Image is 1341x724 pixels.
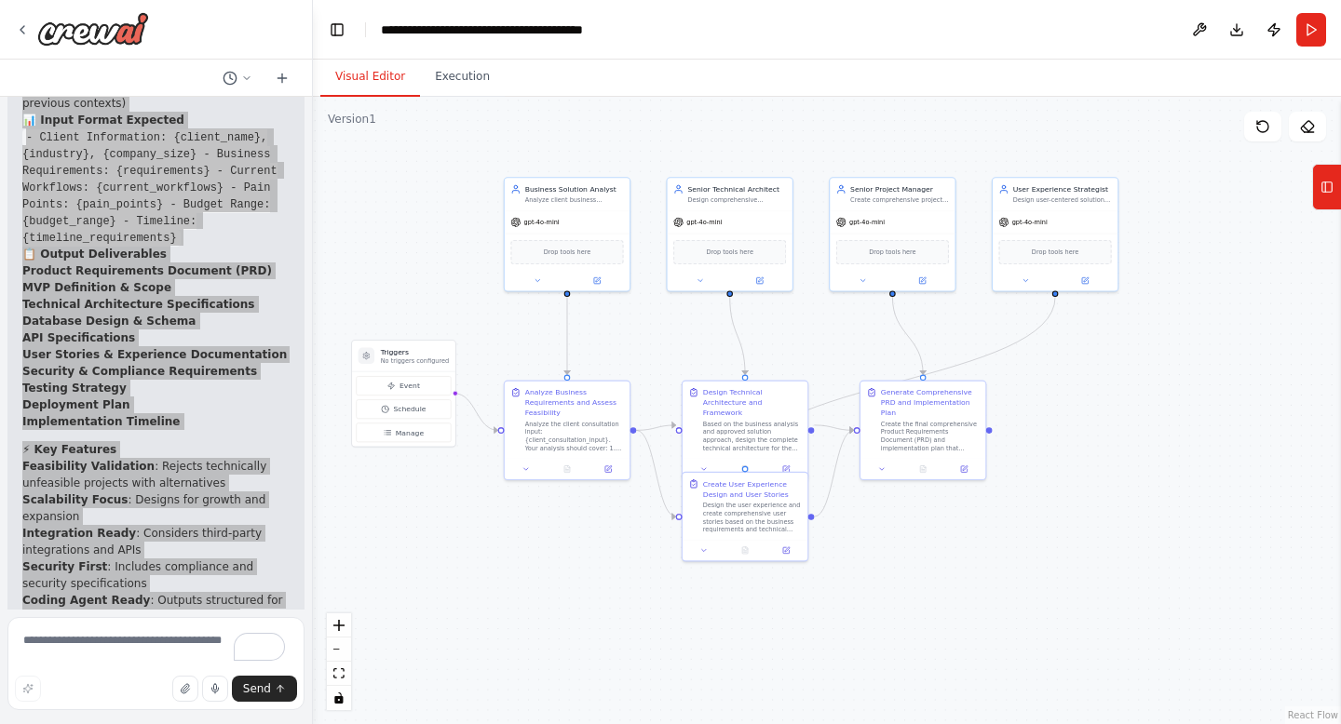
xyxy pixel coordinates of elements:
div: TriggersNo triggers configuredEventScheduleManage [351,340,456,448]
a: React Flow attribution [1288,710,1338,720]
span: gpt-4o-mini [524,218,560,226]
strong: Scalability Focus [22,493,128,506]
div: Senior Project Manager [850,184,949,194]
div: Generate Comprehensive PRD and Implementation PlanCreate the final comprehensive Product Requirem... [860,381,986,481]
button: Click to speak your automation idea [202,676,228,702]
div: Design user-centered solutions and create detailed user stories, user journeys, and acceptance cr... [1013,196,1112,205]
strong: User Stories & Experience Documentation [22,348,287,361]
g: Edge from triggers to 0eaa89ca-1017-49bd-9a2e-ff435ba585d9 [454,388,498,435]
div: React Flow controls [327,613,351,710]
span: Schedule [393,404,426,414]
div: Generate Comprehensive PRD and Implementation Plan [881,387,980,418]
strong: Database Design & Schema [22,315,196,328]
div: Design Technical Architecture and Framework [703,387,802,418]
div: Analyze the client consultation input: {client_consultation_input}. Your analysis should cover: 1... [525,420,624,452]
strong: Deployment Plan [22,398,130,411]
button: Schedule [356,399,451,419]
span: gpt-4o-mini [1012,218,1048,226]
strong: Product Requirements Document (PRD) [22,264,272,277]
button: Start a new chat [267,67,297,89]
button: Improve this prompt [15,676,41,702]
li: : Rejects technically unfeasible projects with alternatives [22,458,290,491]
button: Visual Editor [320,58,420,97]
strong: Technical Architecture Specifications [22,298,255,311]
span: Drop tools here [706,248,753,258]
strong: ⚡ Key Features [22,443,116,456]
g: Edge from 1c5c3f8f-4344-4630-b8d2-e7c69538412d to 0eaa89ca-1017-49bd-9a2e-ff435ba585d9 [562,297,573,375]
div: Business Solution AnalystAnalyze client business requirements from {client_consultation_input}, a... [504,177,630,291]
div: User Experience StrategistDesign user-centered solutions and create detailed user stories, user j... [992,177,1118,291]
div: Create the final comprehensive Product Requirements Document (PRD) and implementation plan that c... [881,420,980,452]
div: Senior Technical Architect [687,184,786,194]
g: Edge from ae57d6f3-f791-4c8f-a1f5-ab1f42b20215 to a313b2cf-81c6-41f8-bd62-30e1308c1052 [725,297,750,375]
button: No output available [546,463,589,476]
button: No output available [724,544,766,556]
strong: Security First [22,560,107,573]
span: Drop tools here [544,248,591,258]
strong: Testing Strategy [22,382,127,395]
button: No output available [724,463,766,476]
button: Open in side panel [768,463,803,476]
div: Senior Project ManagerCreate comprehensive project documentation including detailed PRD, MVP spec... [829,177,955,291]
span: Drop tools here [1032,248,1079,258]
g: Edge from 0eaa89ca-1017-49bd-9a2e-ff435ba585d9 to 0688f6d7-30a0-41b5-8be5-7854bbb29908 [636,425,676,522]
button: Manage [356,422,451,442]
span: gpt-4o-mini [686,218,722,226]
li: : Outputs structured for downstream development automation [22,592,290,625]
div: Create User Experience Design and User Stories [703,478,802,499]
div: Business Solution Analyst [525,184,624,194]
strong: Integration Ready [22,527,136,540]
div: Analyze Business Requirements and Assess Feasibility [525,387,624,418]
button: Open in side panel [568,275,626,287]
span: Manage [396,427,424,437]
button: Open in side panel [1056,275,1114,287]
button: Open in side panel [768,544,803,556]
span: gpt-4o-mini [849,218,885,226]
button: Upload files [172,676,198,702]
strong: Coding Agent Ready [22,594,150,607]
button: Hide left sidebar [324,17,350,43]
strong: 📋 Output Deliverables [22,248,167,261]
button: zoom in [327,613,351,637]
h3: Triggers [381,347,450,357]
div: Version 1 [328,112,376,127]
strong: Security & Compliance Requirements [22,365,257,378]
div: Analyze client business requirements from {client_consultation_input}, assess technical feasibili... [525,196,624,205]
g: Edge from 0eaa89ca-1017-49bd-9a2e-ff435ba585d9 to a313b2cf-81c6-41f8-bd62-30e1308c1052 [636,420,676,435]
li: : Includes compliance and security specifications [22,558,290,592]
button: No output available [901,463,944,476]
div: Based on the business analysis and approved solution approach, design the complete technical arch... [703,420,802,452]
g: Edge from fadc3887-539a-4dd6-b6f2-cce343a8fc3d to 86701123-62b9-49f3-8049-1a8312d1c5be [887,297,928,375]
button: Open in side panel [731,275,789,287]
strong: MVP Definition & Scope [22,281,171,294]
button: Open in side panel [590,463,625,476]
div: Design comprehensive technical architecture for the proposed SaaS solution based on {client_consu... [687,196,786,205]
button: Switch to previous chat [215,67,260,89]
strong: 📊 Input Format Expected [22,114,184,127]
li: : Designs for growth and expansion [22,491,290,525]
code: - Client Information: {client_name}, {industry}, {company_size} - Business Requirements: {require... [22,129,278,247]
button: Send [232,676,297,702]
button: Execution [420,58,505,97]
g: Edge from 8499b18e-f9e4-452b-87c2-22c1d9baac14 to 0688f6d7-30a0-41b5-8be5-7854bbb29908 [740,297,1061,466]
textarea: To enrich screen reader interactions, please activate Accessibility in Grammarly extension settings [7,617,305,710]
button: Open in side panel [946,463,981,476]
div: Analyze Business Requirements and Assess FeasibilityAnalyze the client consultation input: {clien... [504,381,630,481]
button: Event [356,376,451,396]
span: Send [243,681,271,696]
button: toggle interactivity [327,686,351,710]
g: Edge from 0688f6d7-30a0-41b5-8be5-7854bbb29908 to 86701123-62b9-49f3-8049-1a8312d1c5be [814,425,854,522]
div: Design Technical Architecture and FrameworkBased on the business analysis and approved solution a... [682,381,808,481]
button: fit view [327,662,351,686]
div: User Experience Strategist [1013,184,1112,194]
div: Create comprehensive project documentation including detailed PRD, MVP specifications, project ti... [850,196,949,205]
button: zoom out [327,637,351,662]
strong: Feasibility Validation [22,460,155,473]
p: No triggers configured [381,356,450,365]
button: Open in side panel [893,275,951,287]
span: Drop tools here [869,248,916,258]
strong: Implementation Timeline [22,415,181,428]
div: Senior Technical ArchitectDesign comprehensive technical architecture for the proposed SaaS solut... [666,177,792,291]
li: : Considers third-party integrations and APIs [22,525,290,558]
span: Event [400,381,420,391]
